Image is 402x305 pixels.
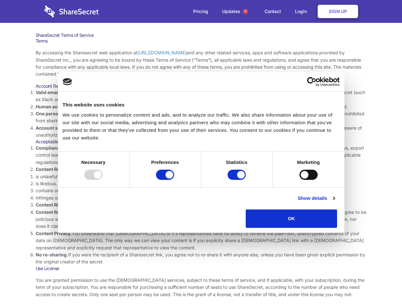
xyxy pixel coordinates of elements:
[246,209,337,228] button: OK
[63,101,340,109] div: This website uses cookies
[36,230,367,251] li: You understand that [DEMOGRAPHIC_DATA] or it’s representatives have no ability to retrieve the pl...
[284,77,340,86] a: Usercentrics Cookiebot - opens in a new window
[36,231,72,236] strong: Content Privacy.
[36,83,367,89] h3: Account Requirements
[44,5,99,17] img: logo-wordmark-white-trans-d4663122ce5f474addd5e946df7df03e33cb6a1c49d2221995e7729f52c070b2.svg
[36,180,367,187] li: is libelous, defamatory, or fraudulent
[36,111,90,116] strong: One person per account.
[138,50,187,55] a: [URL][DOMAIN_NAME]
[36,89,367,103] li: You must provide a valid email address, either directly, or through approved third-party integrat...
[226,159,248,165] strong: Statistics
[36,187,367,194] li: contains or installs any active malware or exploits, or uses our platform for exploit delivery (s...
[36,38,367,44] h3: Terms
[36,49,367,78] p: By accessing the Sharesecret web application at and any other related services, apps and software...
[297,159,320,165] strong: Marketing
[36,110,367,125] li: You are not allowed to share account credentials. Each account is dedicated to the individual who...
[36,104,74,109] strong: Human accounts.
[81,159,106,165] strong: Necessary
[36,166,82,172] strong: Content Restrictions.
[318,5,358,18] a: Sign Up
[36,277,367,298] p: You are granted permission to use the [DEMOGRAPHIC_DATA] services, subject to these terms of serv...
[36,125,367,139] li: You are responsible for your own account security, including the security of your Sharesecret acc...
[36,166,367,201] li: You agree NOT to use Sharesecret to upload or share content that:
[36,32,367,38] h1: ShareSecret Terms of Service
[36,209,367,230] li: You are solely responsible for the content you share on Sharesecret, and with the people you shar...
[36,139,367,145] h3: Acceptable Use
[151,159,179,165] strong: Preferences
[36,266,367,271] h3: Use License
[36,125,74,131] strong: Account security.
[36,201,367,208] li: You agree that you will use Sharesecret only to secure and share content that you have the right ...
[63,111,340,142] div: We use cookies to personalize content and ads, and to analyze our traffic. We also share informat...
[36,194,367,201] li: infringes on any proprietary right of any party, including patent, trademark, trade secret, copyr...
[36,202,70,207] strong: Content Rights.
[243,9,248,14] span: 1
[36,103,367,110] li: Only human beings may create accounts. “Bot” accounts — those created by software, in an automate...
[36,173,367,180] li: is unlawful or promotes unlawful activities
[63,78,72,85] img: logo
[258,2,287,21] a: Contact
[298,194,335,202] a: Show details
[36,252,68,257] strong: No re-sharing.
[36,145,132,151] strong: Compliance with local laws and regulations.
[36,209,87,215] strong: Content Responsibility.
[289,2,316,21] a: Login
[36,145,367,166] li: Your use of the Sharesecret must not violate any applicable laws, including copyright or trademar...
[36,90,61,95] strong: Valid email.
[36,251,367,266] li: If you were the recipient of a Sharesecret link, you agree not to re-share it with anyone else, u...
[187,2,215,21] a: Pricing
